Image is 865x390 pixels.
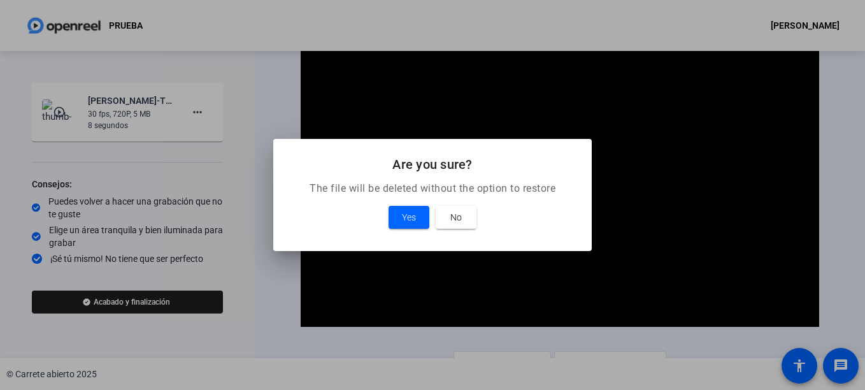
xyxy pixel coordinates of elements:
span: Yes [402,210,416,225]
button: Yes [389,206,429,229]
h2: Are you sure? [289,154,576,175]
span: No [450,210,462,225]
p: The file will be deleted without the option to restore [289,181,576,196]
button: No [436,206,476,229]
